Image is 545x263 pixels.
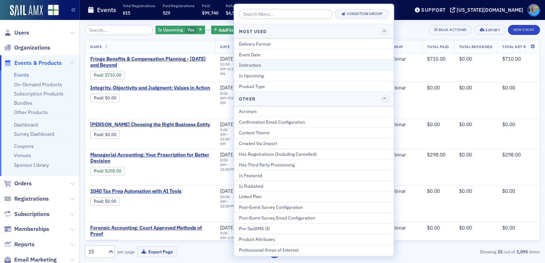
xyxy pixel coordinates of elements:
[502,56,521,62] span: $710.00
[219,27,238,33] span: Add Filter
[97,6,116,14] h1: Events
[94,132,105,137] span: :
[202,3,218,8] p: Paid
[239,247,389,253] div: Professional Areas of Interest
[90,167,124,175] div: Paid: 3 - $29800
[485,28,500,32] div: Export
[220,203,236,208] time: 12:00 PM
[220,62,230,71] time: 10:30 AM
[239,41,389,47] div: Delivery Format
[496,248,504,255] strong: 25
[156,26,205,35] div: Yes
[239,151,389,157] div: Has Registrations (Including Cancelled)
[90,197,119,206] div: Paid: 0 - $0
[90,152,210,164] a: Managerial Accounting: Your Prescription for Better Decision
[4,195,49,203] a: Registrations
[90,122,210,128] a: [PERSON_NAME] Choosing the Right Business Entity
[94,72,105,78] span: :
[90,44,102,49] span: Name
[234,138,394,149] button: Created Via Import
[234,60,394,71] button: Instructors
[239,183,389,189] div: Is Published
[459,44,492,49] span: Total Refunded
[220,158,228,167] time: 8:00 AM
[14,180,32,187] span: Orders
[90,240,119,248] div: Paid: 0 - $0
[459,56,472,62] span: $0.00
[234,212,394,223] button: Post-Event Survey Email Configuration
[387,44,403,49] span: Format
[94,168,103,174] a: Paid
[421,7,446,13] div: Support
[94,198,105,204] span: :
[14,225,49,233] span: Memberships
[220,62,236,76] div: –
[239,108,389,115] div: Acronym
[14,143,34,149] a: Coupons
[158,27,183,32] span: Is Upcoming
[234,159,394,170] button: Has Third Party Provisioning
[10,5,43,16] a: SailAMX
[239,172,389,179] div: Is Featured
[239,28,266,35] h4: Most Used
[239,119,389,125] div: Confirmation Email Configuration
[14,59,62,67] span: Events & Products
[88,248,104,256] div: 25
[94,95,103,100] a: Paid
[220,56,235,62] span: [DATE]
[439,28,467,32] div: Bulk Actions
[387,56,417,62] div: Webinar
[4,210,50,218] a: Subscriptions
[427,225,440,231] span: $0.00
[48,5,59,16] img: SailAMX
[239,161,389,168] div: Has Third Party Provisioning
[239,62,389,68] div: Instructors
[515,248,529,255] strong: 1,095
[4,180,32,187] a: Orders
[187,27,194,32] span: Yes
[234,244,394,255] button: Professional Areas of Interest
[123,3,155,8] p: Total Registrations
[387,152,417,158] div: Webinar
[90,225,210,237] a: Forensic Accounting: Court Approved Methods of Proof
[528,4,540,16] span: Profile
[234,191,394,202] button: Linked Plan
[220,121,235,128] span: [DATE]
[427,44,449,49] span: Total Paid
[14,72,29,78] a: Events
[94,132,103,137] a: Paid
[239,130,389,136] div: Content Theme
[220,167,236,172] time: 12:00 PM
[90,122,210,128] span: Surgent's Choosing the Right Business Entity
[502,44,541,49] span: Total Net Revenue
[105,132,116,137] span: $0.00
[427,84,440,91] span: $0.00
[14,162,49,168] a: Sponsor Library
[90,85,210,91] span: Integrity, Objectivity and Judgment: Values in Action
[474,25,505,35] button: Export
[4,29,29,37] a: Users
[105,95,116,100] span: $0.00
[220,158,236,172] div: –
[234,127,394,138] button: Content Theme
[502,84,515,91] span: $0.00
[90,188,210,195] a: 1040 Tax Prep Automation with AI Tools
[94,72,103,78] a: Paid
[387,122,417,128] div: Webinar
[220,231,228,240] time: 9:00 AM
[14,241,35,248] span: Reports
[4,59,62,67] a: Events & Products
[234,49,394,60] button: Event Date
[163,10,170,16] span: 529
[4,225,49,233] a: Memberships
[14,131,54,137] a: Survey Dashboard
[220,66,235,76] time: 6:15 PM
[387,225,417,231] div: Webinar
[105,72,121,78] span: $710.00
[427,56,445,62] span: $710.00
[459,188,472,194] span: $0.00
[239,96,255,102] h4: Other
[459,151,472,158] span: $0.00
